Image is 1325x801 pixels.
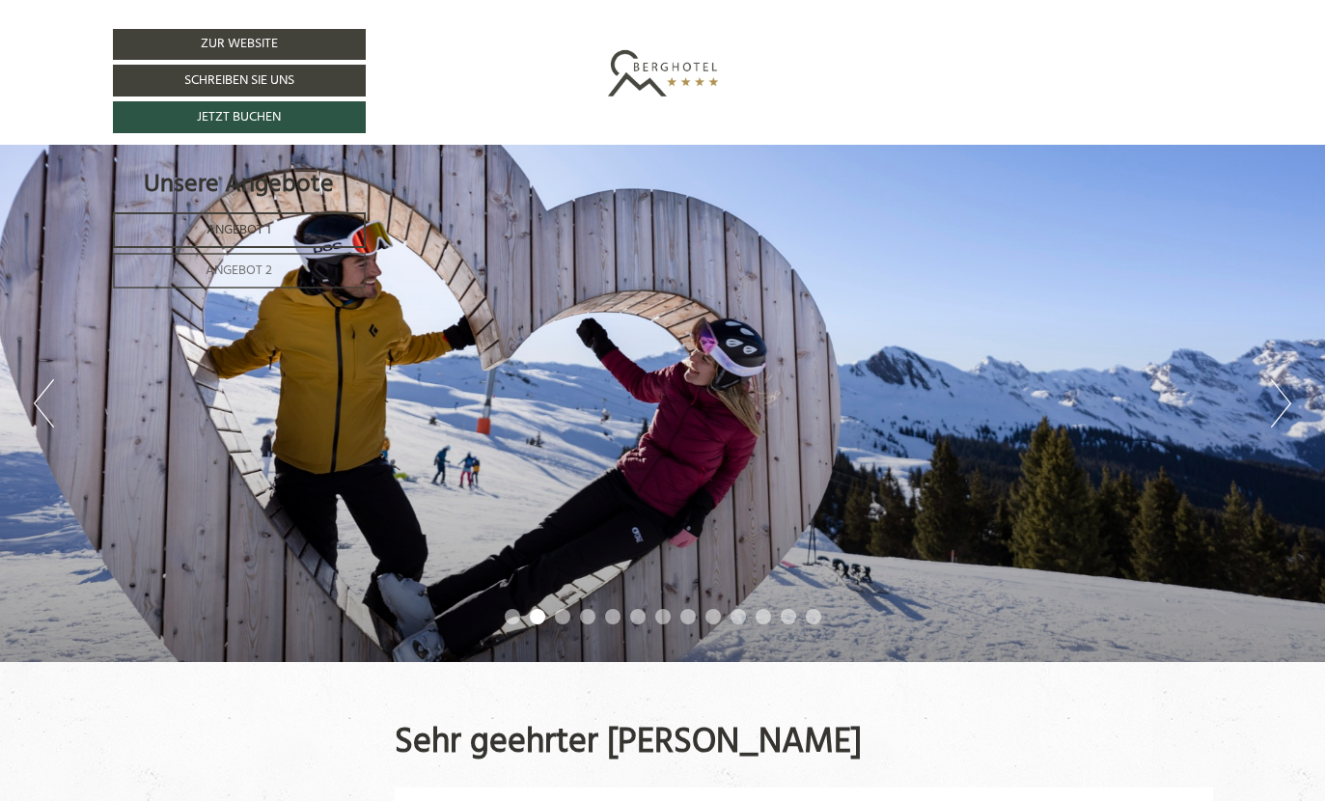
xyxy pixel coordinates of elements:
[113,167,366,203] div: Unsere Angebote
[395,725,862,763] h1: Sehr geehrter [PERSON_NAME]
[1271,379,1291,428] button: Next
[207,219,271,241] span: Angebot 1
[34,379,54,428] button: Previous
[113,65,366,97] a: Schreiben Sie uns
[113,101,366,133] a: Jetzt buchen
[206,260,272,282] span: Angebot 2
[113,29,366,60] a: Zur Website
